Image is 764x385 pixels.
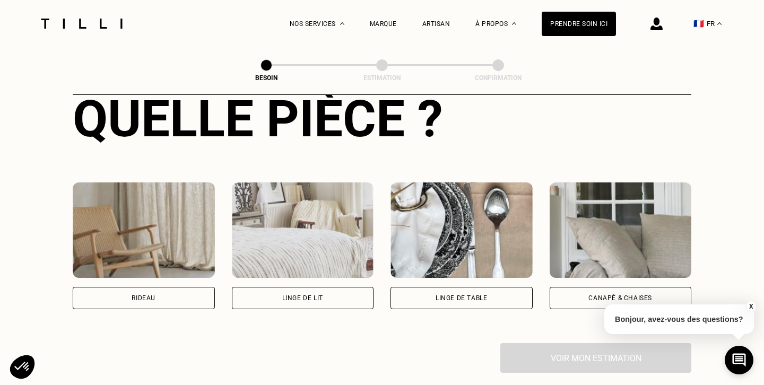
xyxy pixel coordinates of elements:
[213,74,319,82] div: Besoin
[693,19,704,29] span: 🇫🇷
[604,304,754,334] p: Bonjour, avez-vous des questions?
[436,295,487,301] div: Linge de table
[232,182,374,278] img: Tilli retouche votre Linge de lit
[745,301,756,312] button: X
[282,295,323,301] div: Linge de lit
[717,22,722,25] img: menu déroulant
[422,20,450,28] a: Artisan
[512,22,516,25] img: Menu déroulant à propos
[73,182,215,278] img: Tilli retouche votre Rideau
[37,19,126,29] img: Logo du service de couturière Tilli
[370,20,397,28] a: Marque
[390,182,533,278] img: Tilli retouche votre Linge de table
[329,74,435,82] div: Estimation
[550,182,692,278] img: Tilli retouche votre Canapé & chaises
[650,17,663,30] img: icône connexion
[588,295,652,301] div: Canapé & chaises
[445,74,551,82] div: Confirmation
[73,89,691,148] div: Quelle pièce ?
[132,295,155,301] div: Rideau
[340,22,344,25] img: Menu déroulant
[542,12,616,36] a: Prendre soin ici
